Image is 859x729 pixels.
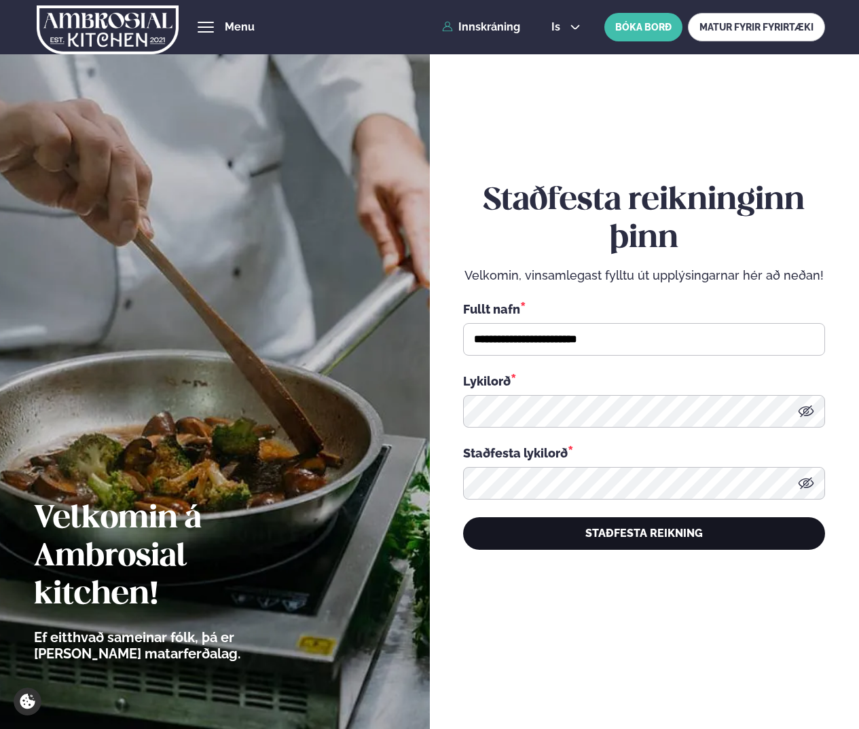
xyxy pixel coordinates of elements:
[541,22,591,33] button: is
[463,444,825,462] div: Staðfesta lykilorð
[198,19,214,35] button: hamburger
[463,300,825,318] div: Fullt nafn
[442,21,520,33] a: Innskráning
[37,2,179,58] img: logo
[14,688,41,715] a: Cookie settings
[463,517,825,550] button: STAÐFESTA REIKNING
[463,372,825,390] div: Lykilorð
[463,182,825,258] h2: Staðfesta reikninginn þinn
[604,13,682,41] button: BÓKA BORÐ
[463,267,825,284] p: Velkomin, vinsamlegast fylltu út upplýsingarnar hér að neðan!
[34,500,316,614] h2: Velkomin á Ambrosial kitchen!
[34,629,316,662] p: Ef eitthvað sameinar fólk, þá er [PERSON_NAME] matarferðalag.
[688,13,825,41] a: MATUR FYRIR FYRIRTÆKI
[551,22,564,33] span: is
